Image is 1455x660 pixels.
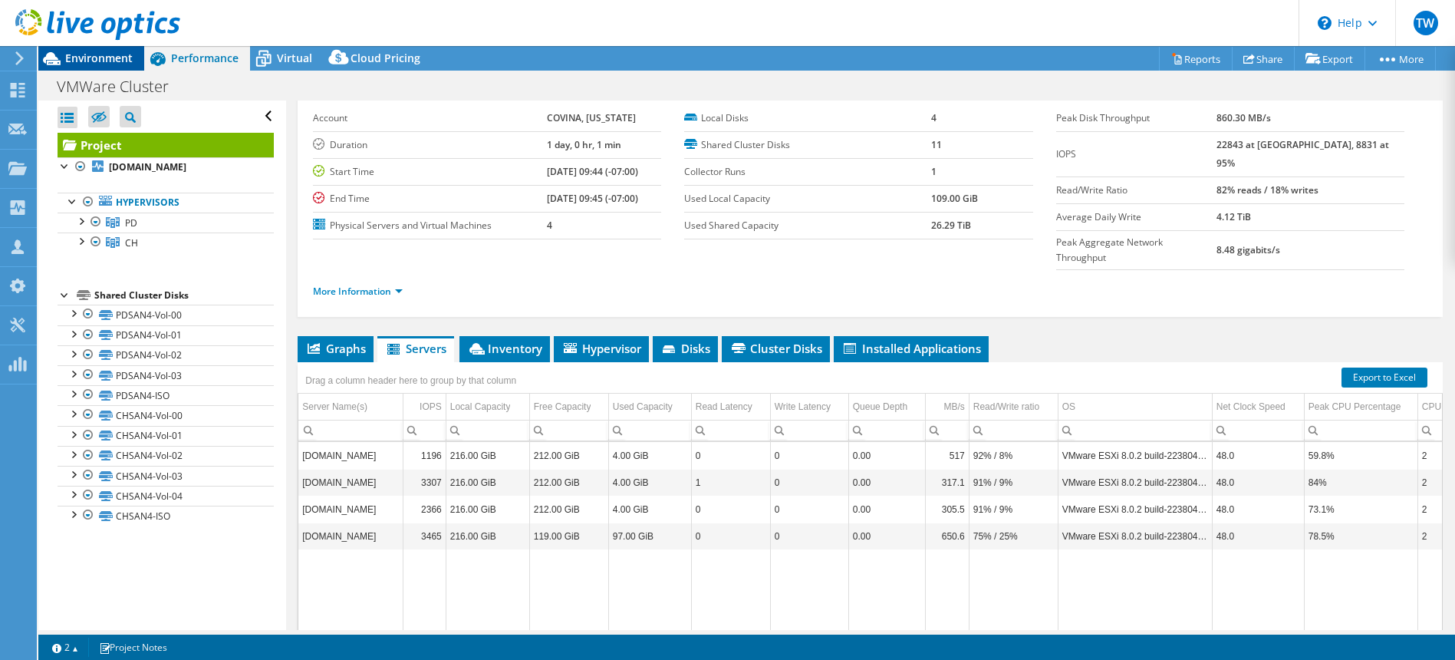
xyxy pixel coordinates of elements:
b: 1 [931,165,937,178]
td: Column Net Clock Speed, Value 48.0 [1212,469,1304,496]
td: Column Read Latency, Value 1 [691,469,770,496]
td: Column Free Capacity, Value 212.00 GiB [529,469,608,496]
a: Export to Excel [1341,368,1427,388]
a: CHSAN4-Vol-00 [58,405,274,425]
td: Column MB/s, Value 650.6 [925,523,969,549]
td: MB/s Column [925,394,969,421]
a: CHSAN4-Vol-03 [58,466,274,486]
label: Collector Runs [684,164,931,180]
label: Read/Write Ratio [1056,183,1216,198]
div: Peak CPU Percentage [1309,398,1401,416]
a: More Information [313,285,403,298]
td: Column OS, Value VMware ESXi 8.0.2 build-22380479 [1058,469,1212,496]
div: Shared Cluster Disks [94,286,274,305]
b: 860.30 MB/s [1216,111,1271,124]
td: Peak CPU Percentage Column [1304,394,1417,421]
div: Write Latency [775,398,831,416]
td: Column OS, Filter cell [1058,420,1212,441]
b: 109.00 GiB [931,192,978,205]
td: Column Read Latency, Value 0 [691,523,770,549]
td: IOPS Column [403,394,446,421]
span: Disks [660,341,710,356]
label: Local Disks [684,111,931,126]
a: CHSAN4-Vol-01 [58,426,274,446]
span: Servers [385,341,446,356]
b: 82% reads / 18% writes [1216,183,1318,196]
a: PDSAN4-Vol-02 [58,345,274,365]
label: Used Local Capacity [684,191,931,206]
span: Graphs [305,341,366,356]
b: 4.12 TiB [1216,210,1251,223]
td: Column Local Capacity, Filter cell [446,420,529,441]
div: Read Latency [696,398,752,416]
div: Free Capacity [534,398,591,416]
td: Column Queue Depth, Value 0.00 [848,523,925,549]
b: 26.29 TiB [931,219,971,232]
a: 2 [41,638,89,657]
td: Local Capacity Column [446,394,529,421]
div: OS [1062,398,1075,416]
span: CH [125,236,138,249]
label: Duration [313,137,547,153]
a: Project [58,133,274,157]
a: [DOMAIN_NAME] [58,157,274,177]
td: Column Peak CPU Percentage, Value 78.5% [1304,523,1417,549]
span: Virtual [277,51,312,65]
td: Server Name(s) Column [298,394,403,421]
td: Column Free Capacity, Value 212.00 GiB [529,442,608,469]
a: Share [1232,47,1295,71]
td: Column Read/Write ratio, Value 92% / 8% [969,442,1058,469]
a: Project Notes [88,638,178,657]
td: Column Net Clock Speed, Value 48.0 [1212,496,1304,523]
b: 8.48 gigabits/s [1216,243,1280,256]
label: IOPS [1056,147,1216,162]
td: Column Local Capacity, Value 216.00 GiB [446,496,529,523]
b: [DATE] 09:44 (-07:00) [547,165,638,178]
td: Column Queue Depth, Filter cell [848,420,925,441]
div: Net Clock Speed [1216,398,1285,416]
td: Column Used Capacity, Value 4.00 GiB [608,442,691,469]
td: Column Write Latency, Value 0 [770,469,848,496]
span: Inventory [467,341,542,356]
td: Read/Write ratio Column [969,394,1058,421]
a: Reports [1159,47,1233,71]
b: 11 [931,138,942,151]
div: Server Name(s) [302,398,367,416]
label: Shared Cluster Disks [684,137,931,153]
td: Column MB/s, Value 317.1 [925,469,969,496]
div: MB/s [943,398,964,416]
b: [DOMAIN_NAME] [109,160,186,173]
span: TW [1414,11,1438,35]
span: Installed Applications [841,341,981,356]
a: PD [58,213,274,233]
b: 1 day, 0 hr, 1 min [547,138,621,151]
td: Column Local Capacity, Value 216.00 GiB [446,442,529,469]
td: Column IOPS, Filter cell [403,420,446,441]
b: 4 [547,219,552,232]
td: Free Capacity Column [529,394,608,421]
td: Net Clock Speed Column [1212,394,1304,421]
td: Column Read/Write ratio, Value 75% / 25% [969,523,1058,549]
label: Start Time [313,164,547,180]
b: 4 [931,111,937,124]
td: Column Free Capacity, Value 212.00 GiB [529,496,608,523]
a: Hypervisors [58,193,274,213]
td: Column Used Capacity, Value 4.00 GiB [608,496,691,523]
a: CHSAN4-Vol-04 [58,486,274,506]
td: Column Peak CPU Percentage, Value 73.1% [1304,496,1417,523]
span: Hypervisor [561,341,641,356]
td: Column OS, Value VMware ESXi 8.0.2 build-22380479 [1058,496,1212,523]
svg: \n [1318,16,1332,30]
a: PDSAN4-Vol-01 [58,325,274,345]
td: Column Peak CPU Percentage, Filter cell [1304,420,1417,441]
td: Column Peak CPU Percentage, Value 84% [1304,469,1417,496]
td: Column Write Latency, Value 0 [770,523,848,549]
td: Column Local Capacity, Value 216.00 GiB [446,469,529,496]
b: [DATE] 09:45 (-07:00) [547,192,638,205]
td: Column Read/Write ratio, Filter cell [969,420,1058,441]
td: Column IOPS, Value 1196 [403,442,446,469]
td: Column OS, Value VMware ESXi 8.0.2 build-22380479 [1058,442,1212,469]
b: 22843 at [GEOGRAPHIC_DATA], 8831 at 95% [1216,138,1389,170]
td: Queue Depth Column [848,394,925,421]
td: Column Queue Depth, Value 0.00 [848,469,925,496]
